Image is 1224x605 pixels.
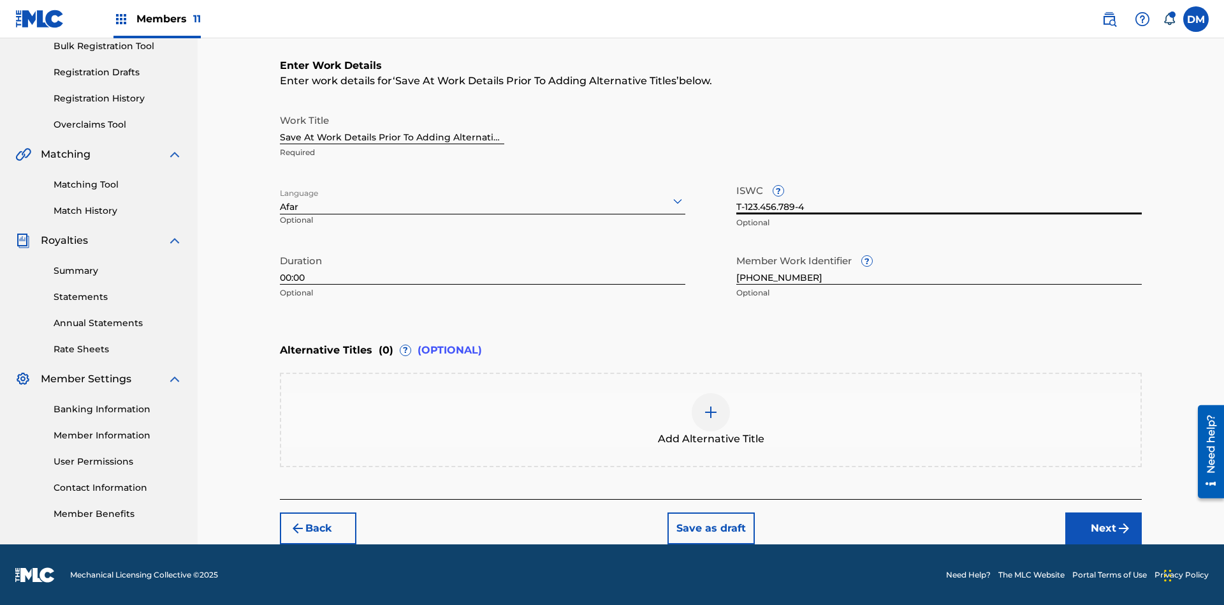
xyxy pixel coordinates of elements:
[41,371,131,387] span: Member Settings
[136,11,201,26] span: Members
[280,287,685,299] p: Optional
[280,512,356,544] button: Back
[54,317,182,330] a: Annual Statements
[1072,569,1147,581] a: Portal Terms of Use
[280,58,1142,73] h6: Enter Work Details
[393,75,679,87] span: Save At Work Details Prior To Adding Alternative Titles
[418,343,482,358] span: (OPTIONAL)
[1135,11,1150,27] img: help
[679,75,712,87] span: below.
[379,343,393,358] span: ( 0 )
[1130,6,1155,32] div: Help
[54,178,182,191] a: Matching Tool
[1065,512,1142,544] button: Next
[193,13,201,25] span: 11
[290,521,305,536] img: 7ee5dd4eb1f8a8e3ef2f.svg
[54,481,182,495] a: Contact Information
[54,118,182,131] a: Overclaims Tool
[736,217,1142,228] p: Optional
[113,11,129,27] img: Top Rightsholders
[54,455,182,468] a: User Permissions
[54,403,182,416] a: Banking Information
[1102,11,1117,27] img: search
[1164,556,1172,595] div: Drag
[280,75,393,87] span: Enter work details for
[15,233,31,248] img: Royalties
[15,10,64,28] img: MLC Logo
[1188,400,1224,505] iframe: Resource Center
[280,147,504,158] p: Required
[1116,521,1132,536] img: f7272a7cc735f4ea7f67.svg
[167,371,182,387] img: expand
[280,214,406,235] p: Optional
[658,431,764,447] span: Add Alternative Title
[54,40,182,53] a: Bulk Registration Tool
[15,371,31,387] img: Member Settings
[41,233,88,248] span: Royalties
[395,75,676,87] span: Save At Work Details Prior To Adding Alternative Titles
[773,186,783,196] span: ?
[54,66,182,79] a: Registration Drafts
[15,147,31,162] img: Matching
[15,567,55,583] img: logo
[70,569,218,581] span: Mechanical Licensing Collective © 2025
[54,343,182,356] a: Rate Sheets
[400,345,411,355] span: ?
[998,569,1065,581] a: The MLC Website
[167,233,182,248] img: expand
[54,290,182,304] a: Statements
[862,256,872,266] span: ?
[946,569,991,581] a: Need Help?
[41,147,91,162] span: Matching
[54,92,182,105] a: Registration History
[667,512,755,544] button: Save as draft
[54,507,182,521] a: Member Benefits
[54,429,182,442] a: Member Information
[1163,13,1176,26] div: Notifications
[280,343,372,358] span: Alternative Titles
[54,204,182,218] a: Match History
[703,405,718,420] img: add
[1160,544,1224,605] iframe: Chat Widget
[1155,569,1209,581] a: Privacy Policy
[1096,6,1122,32] a: Public Search
[736,287,1142,299] p: Optional
[167,147,182,162] img: expand
[1183,6,1209,32] div: User Menu
[54,264,182,278] a: Summary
